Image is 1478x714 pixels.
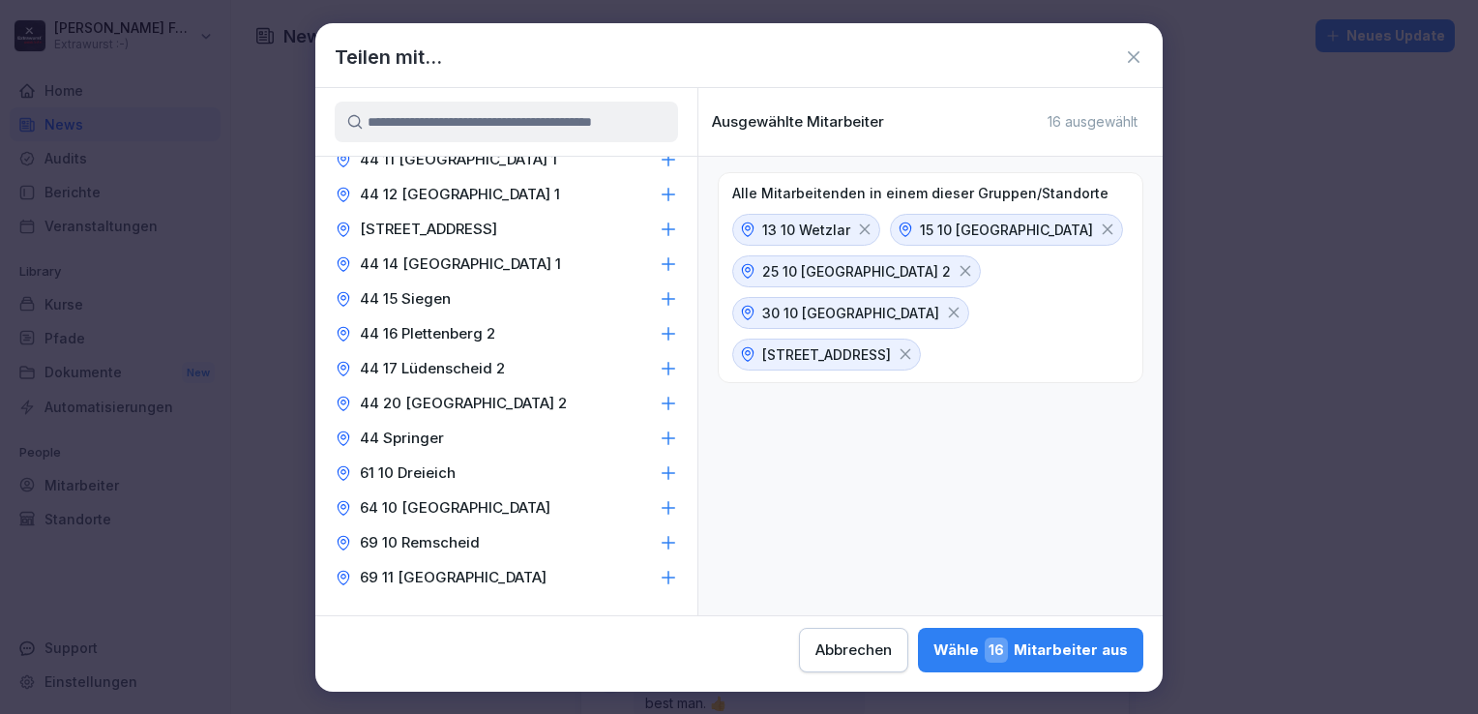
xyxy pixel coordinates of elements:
[360,603,443,622] p: 72 10 Wesel
[360,498,550,518] p: 64 10 [GEOGRAPHIC_DATA]
[360,289,451,309] p: 44 15 Siegen
[360,394,567,413] p: 44 20 [GEOGRAPHIC_DATA] 2
[985,638,1008,663] span: 16
[360,568,547,587] p: 69 11 [GEOGRAPHIC_DATA]
[335,43,442,72] h1: Teilen mit...
[360,185,560,204] p: 44 12 [GEOGRAPHIC_DATA] 1
[762,261,951,282] p: 25 10 [GEOGRAPHIC_DATA] 2
[762,220,850,240] p: 13 10 Wetzlar
[360,150,557,169] p: 44 11 [GEOGRAPHIC_DATA] 1
[360,533,480,552] p: 69 10 Remscheid
[360,254,561,274] p: 44 14 [GEOGRAPHIC_DATA] 1
[712,113,884,131] p: Ausgewählte Mitarbeiter
[918,628,1143,672] button: Wähle16Mitarbeiter aus
[1048,113,1138,131] p: 16 ausgewählt
[933,638,1128,663] div: Wähle Mitarbeiter aus
[799,628,908,672] button: Abbrechen
[732,185,1108,202] p: Alle Mitarbeitenden in einem dieser Gruppen/Standorte
[360,324,495,343] p: 44 16 Plettenberg 2
[360,429,444,448] p: 44 Springer
[815,640,892,661] div: Abbrechen
[762,344,891,365] p: [STREET_ADDRESS]
[360,359,505,378] p: 44 17 Lüdenscheid 2
[920,220,1093,240] p: 15 10 [GEOGRAPHIC_DATA]
[360,463,456,483] p: 61 10 Dreieich
[762,303,939,323] p: 30 10 [GEOGRAPHIC_DATA]
[360,220,497,239] p: [STREET_ADDRESS]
